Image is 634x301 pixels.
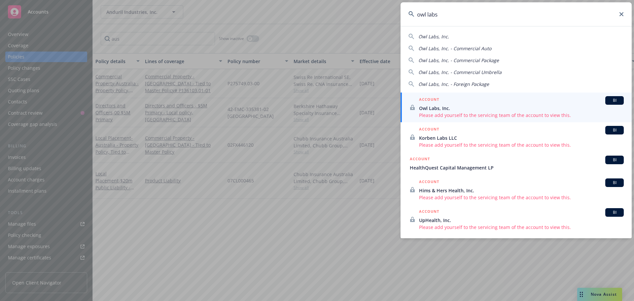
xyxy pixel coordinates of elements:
[418,45,491,52] span: Owl Labs, Inc. - Commercial Auto
[419,96,439,104] h5: ACCOUNT
[608,157,621,163] span: BI
[401,93,632,122] a: ACCOUNTBIOwl Labs, Inc.Please add yourself to the servicing team of the account to view this.
[608,97,621,103] span: BI
[418,69,502,75] span: Owl Labs, Inc. - Commercial Umbrella
[608,180,621,186] span: BI
[419,112,624,119] span: Please add yourself to the servicing team of the account to view this.
[418,33,449,40] span: Owl Labs, Inc.
[419,178,439,186] h5: ACCOUNT
[608,127,621,133] span: BI
[419,194,624,201] span: Please add yourself to the servicing team of the account to view this.
[410,164,624,171] span: HealthQuest Capital Management LP
[419,141,624,148] span: Please add yourself to the servicing team of the account to view this.
[419,208,439,216] h5: ACCOUNT
[401,2,632,26] input: Search...
[418,81,489,87] span: Owl Labs, Inc. - Foreign Package
[401,175,632,205] a: ACCOUNTBIHims & Hers Health, Inc.Please add yourself to the servicing team of the account to view...
[419,187,624,194] span: Hims & Hers Health, Inc.
[401,122,632,152] a: ACCOUNTBIKorben Labs LLCPlease add yourself to the servicing team of the account to view this.
[401,152,632,175] a: ACCOUNTBIHealthQuest Capital Management LP
[419,105,624,112] span: Owl Labs, Inc.
[418,57,499,63] span: Owl Labs, Inc. - Commercial Package
[419,134,624,141] span: Korben Labs LLC
[608,209,621,215] span: BI
[419,217,624,224] span: UpHealth, Inc.
[419,224,624,231] span: Please add yourself to the servicing team of the account to view this.
[410,156,430,164] h5: ACCOUNT
[419,126,439,134] h5: ACCOUNT
[401,205,632,234] a: ACCOUNTBIUpHealth, Inc.Please add yourself to the servicing team of the account to view this.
